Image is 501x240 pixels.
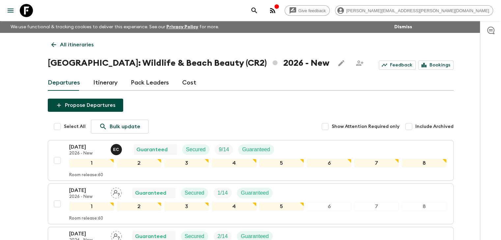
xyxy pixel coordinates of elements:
[64,123,86,130] span: Select All
[354,159,399,167] div: 7
[111,233,122,238] span: Assign pack leader
[215,144,233,155] div: Trip Fill
[69,159,114,167] div: 1
[186,146,206,154] p: Secured
[241,189,269,197] p: Guaranteed
[353,57,366,70] span: Share this itinerary
[111,146,123,151] span: Eduardo Caravaca
[48,183,454,224] button: [DATE]2026 - NewAssign pack leaderGuaranteedSecuredTrip FillGuaranteed12345678Room release:60
[135,189,166,197] p: Guaranteed
[219,146,229,154] p: 9 / 14
[111,189,122,195] span: Assign pack leader
[181,188,209,198] div: Secured
[259,202,304,211] div: 5
[69,143,105,151] p: [DATE]
[48,99,123,112] button: Propose Departures
[335,57,348,70] button: Edit this itinerary
[402,159,446,167] div: 8
[69,151,105,156] p: 2026 - New
[332,123,400,130] span: Show Attention Required only
[8,21,222,33] p: We use functional & tracking cookies to deliver this experience. See our for more.
[117,159,161,167] div: 2
[166,25,198,29] a: Privacy Policy
[110,123,140,131] p: Bulk update
[117,202,161,211] div: 2
[248,4,261,17] button: search adventures
[285,5,330,16] a: Give feedback
[93,75,118,91] a: Itinerary
[307,159,351,167] div: 6
[69,230,105,238] p: [DATE]
[69,202,114,211] div: 1
[182,75,196,91] a: Cost
[402,202,446,211] div: 8
[113,147,119,152] p: E C
[211,159,256,167] div: 4
[307,202,351,211] div: 6
[343,8,493,13] span: [PERSON_NAME][EMAIL_ADDRESS][PERSON_NAME][DOMAIN_NAME]
[69,194,105,200] p: 2026 - New
[136,146,168,154] p: Guaranteed
[393,22,414,32] button: Dismiss
[48,57,329,70] h1: [GEOGRAPHIC_DATA]: Wildlife & Beach Beauty (CR2) 2026 - New
[69,216,103,221] p: Room release: 60
[415,123,454,130] span: Include Archived
[164,202,209,211] div: 3
[379,60,416,70] a: Feedback
[335,5,493,16] div: [PERSON_NAME][EMAIL_ADDRESS][PERSON_NAME][DOMAIN_NAME]
[164,159,209,167] div: 3
[60,41,94,49] p: All itineraries
[48,38,97,51] a: All itineraries
[48,140,454,181] button: [DATE]2026 - NewEduardo Caravaca GuaranteedSecuredTrip FillGuaranteed12345678Room release:60
[4,4,17,17] button: menu
[111,144,123,155] button: EC
[48,75,80,91] a: Departures
[259,159,304,167] div: 5
[213,188,232,198] div: Trip Fill
[354,202,399,211] div: 7
[69,173,103,178] p: Room release: 60
[211,202,256,211] div: 4
[69,186,105,194] p: [DATE]
[295,8,329,13] span: Give feedback
[91,120,149,133] a: Bulk update
[131,75,169,91] a: Pack Leaders
[185,189,205,197] p: Secured
[217,189,228,197] p: 1 / 14
[182,144,210,155] div: Secured
[242,146,270,154] p: Guaranteed
[418,60,454,70] a: Bookings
